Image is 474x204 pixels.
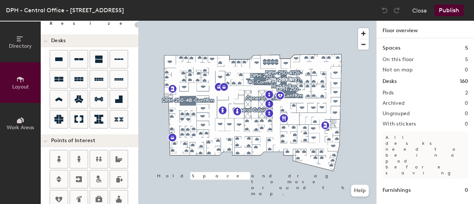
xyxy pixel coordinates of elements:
[383,57,414,63] h2: On this floor
[377,21,474,38] h1: Floor overview
[465,67,468,73] h2: 0
[383,111,410,117] h2: Ungrouped
[393,7,400,14] img: Redo
[7,124,34,131] span: Work Areas
[465,100,468,106] h2: 0
[51,38,66,44] span: Desks
[383,77,397,86] h1: Desks
[50,20,131,26] div: Resize
[381,7,388,14] img: Undo
[383,186,411,194] h1: Furnishings
[465,111,468,117] h2: 0
[12,84,29,90] span: Layout
[465,44,468,52] h1: 5
[51,138,95,144] span: Points of Interest
[465,186,468,194] h1: 0
[465,57,468,63] h2: 5
[383,67,413,73] h2: Not on map
[351,185,369,197] button: Help
[9,43,32,49] span: Directory
[465,90,468,96] h2: 2
[383,131,468,179] p: All desks need to be in a pod before saving
[460,77,468,86] h1: 160
[383,100,404,106] h2: Archived
[383,121,416,127] h2: With stickers
[383,44,400,52] h1: Spaces
[6,6,124,15] div: DPH - Central Office - [STREET_ADDRESS]
[412,4,427,16] button: Close
[383,90,394,96] h2: Pods
[434,4,464,16] button: Publish
[465,121,468,127] h2: 0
